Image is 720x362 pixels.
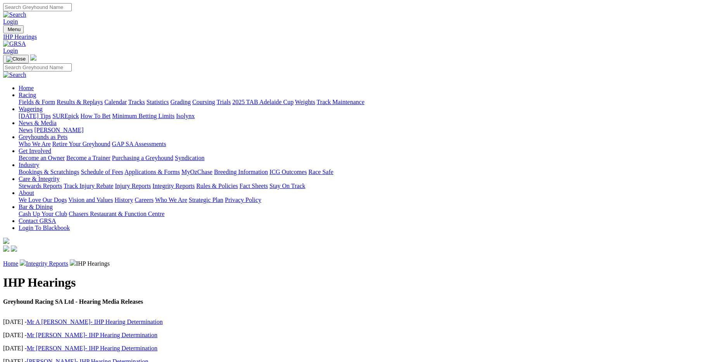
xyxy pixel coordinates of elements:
a: Who We Are [19,141,51,147]
a: Vision and Values [68,197,113,203]
div: Racing [19,99,717,106]
a: Login [3,18,18,25]
img: chevron-right.svg [20,259,26,266]
a: Injury Reports [115,183,151,189]
a: GAP SA Assessments [112,141,166,147]
a: Fact Sheets [240,183,268,189]
a: Racing [19,92,36,98]
img: Search [3,11,26,18]
a: SUREpick [52,113,79,119]
div: Get Involved [19,155,717,162]
a: About [19,190,34,196]
img: chevron-right.svg [70,259,76,266]
a: Purchasing a Greyhound [112,155,173,161]
a: IHP Hearings [3,33,717,40]
p: [DATE] - [3,345,717,352]
a: Applications & Forms [124,169,180,175]
div: Wagering [19,113,717,120]
a: Integrity Reports [26,260,68,267]
a: Track Maintenance [317,99,364,105]
a: Become a Trainer [66,155,111,161]
img: logo-grsa-white.png [3,238,9,244]
a: MyOzChase [181,169,212,175]
a: Get Involved [19,148,51,154]
p: [DATE] - [3,318,717,325]
a: Retire Your Greyhound [52,141,111,147]
a: Race Safe [308,169,333,175]
a: Industry [19,162,39,168]
div: Industry [19,169,717,176]
h1: IHP Hearings [3,275,717,290]
a: Results & Replays [57,99,103,105]
a: [DATE] Tips [19,113,51,119]
a: Fields & Form [19,99,55,105]
img: Search [3,71,26,78]
strong: Greyhound Racing SA Ltd - Hearing Media Releases [3,298,143,305]
a: Coursing [192,99,215,105]
a: Schedule of Fees [81,169,123,175]
a: History [114,197,133,203]
img: twitter.svg [11,245,17,252]
a: Login [3,47,18,54]
a: Bookings & Scratchings [19,169,79,175]
a: 2025 TAB Adelaide Cup [232,99,294,105]
a: How To Bet [81,113,111,119]
a: Stay On Track [269,183,305,189]
a: News & Media [19,120,57,126]
a: Isolynx [176,113,195,119]
a: We Love Our Dogs [19,197,67,203]
a: Careers [135,197,154,203]
a: Track Injury Rebate [64,183,113,189]
div: Greyhounds as Pets [19,141,717,148]
a: Grading [171,99,191,105]
a: Syndication [175,155,204,161]
a: Wagering [19,106,43,112]
img: facebook.svg [3,245,9,252]
a: Integrity Reports [152,183,195,189]
a: Calendar [104,99,127,105]
p: [DATE] - [3,332,717,339]
a: Breeding Information [214,169,268,175]
a: Statistics [147,99,169,105]
a: Mr A [PERSON_NAME]- IHP Hearing Determination [27,318,163,325]
a: Strategic Plan [189,197,223,203]
a: Home [3,260,18,267]
input: Search [3,63,72,71]
a: Home [19,85,34,91]
span: Menu [8,26,21,32]
a: Tracks [128,99,145,105]
div: Bar & Dining [19,211,717,218]
a: Privacy Policy [225,197,261,203]
a: Care & Integrity [19,176,60,182]
a: News [19,127,33,133]
input: Search [3,3,72,11]
a: Mr [PERSON_NAME]- IHP Hearing Determination [27,345,157,352]
a: Become an Owner [19,155,65,161]
img: GRSA [3,40,26,47]
a: Login To Blackbook [19,225,70,231]
button: Toggle navigation [3,25,24,33]
p: IHP Hearings [3,259,717,267]
a: Cash Up Your Club [19,211,67,217]
a: Rules & Policies [196,183,238,189]
a: Bar & Dining [19,204,53,210]
a: Weights [295,99,315,105]
a: Contact GRSA [19,218,56,224]
a: Greyhounds as Pets [19,134,67,140]
img: logo-grsa-white.png [30,54,36,61]
a: [PERSON_NAME] [34,127,83,133]
a: Stewards Reports [19,183,62,189]
a: Minimum Betting Limits [112,113,174,119]
a: Mr [PERSON_NAME]- IHP Hearing Determination [27,332,157,338]
img: Close [6,56,26,62]
button: Toggle navigation [3,55,29,63]
a: Trials [216,99,231,105]
a: ICG Outcomes [269,169,307,175]
a: Chasers Restaurant & Function Centre [69,211,164,217]
a: Who We Are [155,197,187,203]
div: Care & Integrity [19,183,717,190]
div: News & Media [19,127,717,134]
div: About [19,197,717,204]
